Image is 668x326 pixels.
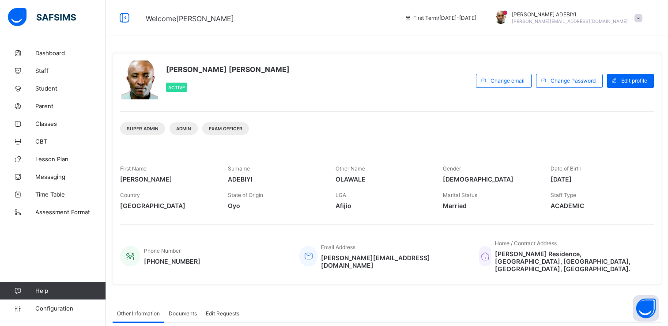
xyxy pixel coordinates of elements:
[35,49,106,57] span: Dashboard
[336,202,430,209] span: Afijio
[551,175,645,183] span: [DATE]
[120,175,215,183] span: [PERSON_NAME]
[336,192,346,198] span: LGA
[495,240,557,246] span: Home / Contract Address
[336,165,365,172] span: Other Name
[551,192,576,198] span: Staff Type
[485,11,647,25] div: ALEXANDERADEBIYI
[633,295,659,322] button: Open asap
[120,192,140,198] span: Country
[551,77,596,84] span: Change Password
[228,175,322,183] span: ADEBIYI
[321,244,355,250] span: Email Address
[228,192,263,198] span: State of Origin
[512,19,628,24] span: [PERSON_NAME][EMAIL_ADDRESS][DOMAIN_NAME]
[8,8,76,27] img: safsims
[35,155,106,163] span: Lesson Plan
[336,175,430,183] span: OLAWALE
[621,77,647,84] span: Edit profile
[443,202,537,209] span: Married
[35,120,106,127] span: Classes
[209,126,242,131] span: Exam Officer
[443,192,477,198] span: Marital Status
[146,14,234,23] span: Welcome [PERSON_NAME]
[495,250,645,273] span: [PERSON_NAME] Residence, [GEOGRAPHIC_DATA], [GEOGRAPHIC_DATA], [GEOGRAPHIC_DATA], [GEOGRAPHIC_DATA].
[551,165,581,172] span: Date of Birth
[35,102,106,110] span: Parent
[228,202,322,209] span: Oyo
[443,165,461,172] span: Gender
[443,175,537,183] span: [DEMOGRAPHIC_DATA]
[228,165,250,172] span: Surname
[166,65,290,74] span: [PERSON_NAME] [PERSON_NAME]
[127,126,159,131] span: Super Admin
[120,202,215,209] span: [GEOGRAPHIC_DATA]
[206,310,239,317] span: Edit Requests
[35,191,106,198] span: Time Table
[35,173,106,180] span: Messaging
[120,165,147,172] span: First Name
[512,11,628,18] span: [PERSON_NAME] ADEBIYI
[144,258,200,265] span: [PHONE_NUMBER]
[35,208,106,216] span: Assessment Format
[35,287,106,294] span: Help
[35,67,106,74] span: Staff
[35,85,106,92] span: Student
[321,254,465,269] span: [PERSON_NAME][EMAIL_ADDRESS][DOMAIN_NAME]
[35,138,106,145] span: CBT
[117,310,160,317] span: Other Information
[176,126,191,131] span: Admin
[491,77,525,84] span: Change email
[169,310,197,317] span: Documents
[168,85,185,90] span: Active
[144,247,181,254] span: Phone Number
[35,305,106,312] span: Configuration
[404,15,476,21] span: session/term information
[551,202,645,209] span: ACADEMIC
